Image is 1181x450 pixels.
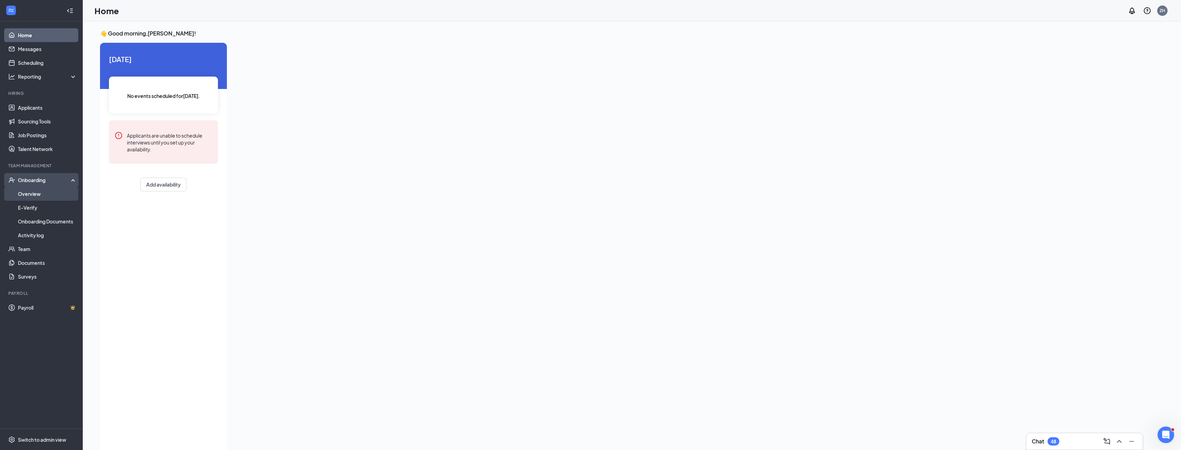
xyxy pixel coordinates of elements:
a: Applicants [18,101,77,114]
a: Messages [18,42,77,56]
svg: ComposeMessage [1103,437,1111,446]
div: Reporting [18,73,77,80]
svg: WorkstreamLogo [8,7,14,14]
svg: Minimize [1128,437,1136,446]
div: Hiring [8,90,76,96]
div: Switch to admin view [18,436,66,443]
a: Overview [18,187,77,201]
a: Team [18,242,77,256]
a: Home [18,28,77,42]
div: Payroll [8,290,76,296]
a: Onboarding Documents [18,214,77,228]
svg: ChevronUp [1115,437,1123,446]
div: Applicants are unable to schedule interviews until you set up your availability. [127,131,212,153]
h1: Home [94,5,119,17]
svg: Collapse [67,7,73,14]
div: Onboarding [18,177,71,183]
a: Sourcing Tools [18,114,77,128]
div: Team Management [8,163,76,169]
svg: Error [114,131,123,140]
button: Add availability [140,178,187,191]
svg: Analysis [8,73,15,80]
div: ZH [1160,8,1165,13]
span: No events scheduled for [DATE] . [127,92,200,100]
iframe: Intercom live chat [1158,427,1174,443]
svg: Notifications [1128,7,1136,15]
a: Activity log [18,228,77,242]
a: E-Verify [18,201,77,214]
button: ChevronUp [1114,436,1125,447]
svg: Settings [8,436,15,443]
div: 48 [1051,439,1056,444]
button: Minimize [1126,436,1137,447]
button: ComposeMessage [1101,436,1112,447]
a: Talent Network [18,142,77,156]
h3: 👋 Good morning, [PERSON_NAME] ! [100,30,619,37]
svg: QuestionInfo [1143,7,1151,15]
a: PayrollCrown [18,301,77,314]
h3: Chat [1032,438,1044,445]
a: Documents [18,256,77,270]
a: Surveys [18,270,77,283]
a: Scheduling [18,56,77,70]
svg: UserCheck [8,177,15,183]
a: Job Postings [18,128,77,142]
span: [DATE] [109,54,218,64]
